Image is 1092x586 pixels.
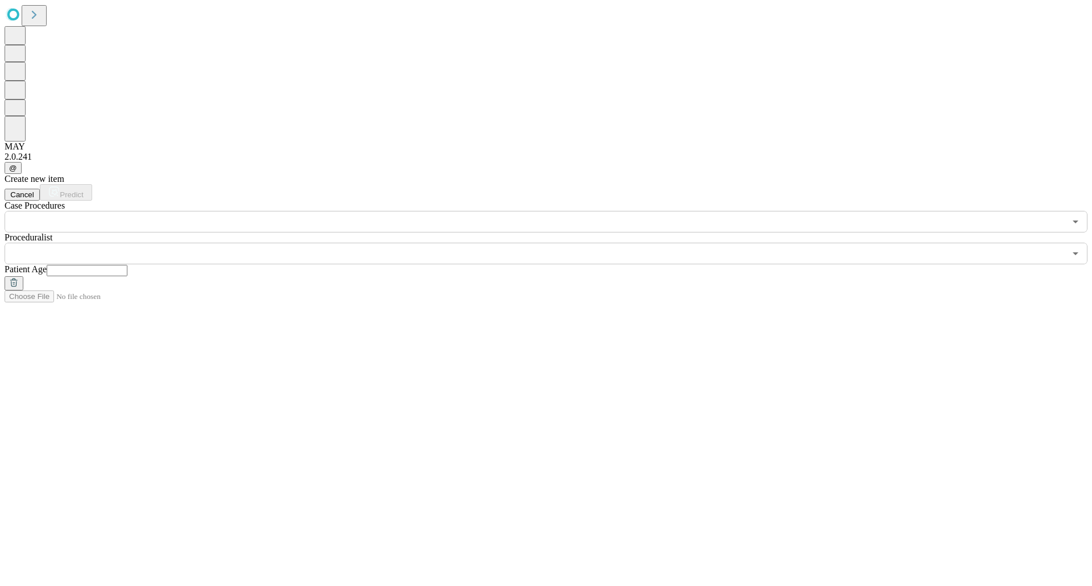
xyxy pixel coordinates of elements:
button: Open [1068,246,1083,261]
span: Proceduralist [5,232,52,242]
span: Predict [60,190,83,199]
button: Predict [40,184,92,201]
button: Open [1068,214,1083,230]
span: @ [9,164,17,172]
span: Patient Age [5,264,47,274]
button: @ [5,162,22,174]
span: Create new item [5,174,64,184]
button: Cancel [5,189,40,201]
span: Scheduled Procedure [5,201,65,210]
div: MAY [5,142,1087,152]
span: Cancel [10,190,34,199]
div: 2.0.241 [5,152,1087,162]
